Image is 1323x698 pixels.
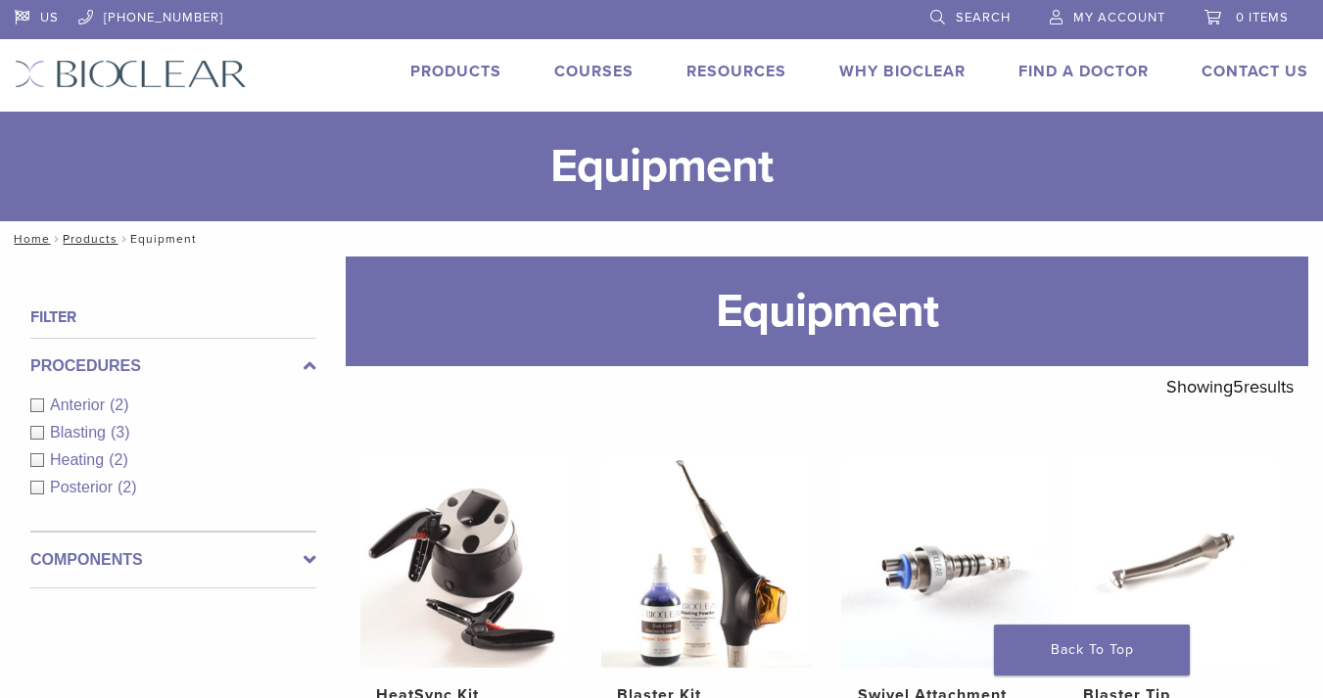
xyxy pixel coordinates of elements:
span: Search [956,10,1011,25]
h4: Filter [30,305,316,329]
a: Courses [554,62,634,81]
a: Contact Us [1202,62,1308,81]
span: / [118,234,130,244]
span: Posterior [50,479,118,495]
label: Components [30,548,316,572]
span: Heating [50,451,109,468]
span: Blasting [50,424,111,441]
h1: Equipment [346,256,1308,366]
img: Blaster Tip [1067,456,1279,668]
span: (2) [118,479,137,495]
img: HeatSync Kit [360,456,572,668]
span: 5 [1233,376,1244,397]
span: / [50,234,63,244]
span: (3) [111,424,130,441]
span: (2) [110,396,129,413]
span: (2) [109,451,128,468]
a: Why Bioclear [839,62,966,81]
a: Products [410,62,501,81]
span: 0 items [1236,10,1289,25]
a: Find A Doctor [1018,62,1149,81]
img: Swivel Attachment [841,456,1053,668]
img: Bioclear [15,60,247,88]
label: Procedures [30,354,316,378]
a: Back To Top [994,625,1190,675]
span: My Account [1073,10,1165,25]
img: Blaster Kit [601,456,813,668]
a: Resources [686,62,786,81]
a: Products [63,232,118,246]
a: Home [8,232,50,246]
span: Anterior [50,396,110,413]
p: Showing results [1166,366,1294,407]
